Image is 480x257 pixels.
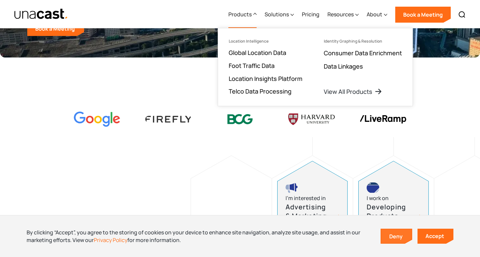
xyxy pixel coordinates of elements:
[74,112,120,127] img: Google logo Color
[367,194,389,203] div: I work on
[324,62,363,70] a: Data Linkages
[286,194,326,203] div: I’m interested in
[395,7,451,23] a: Book a Meeting
[229,75,302,83] a: Location Insights Platform
[327,1,359,28] div: Resources
[367,182,379,193] img: developing products icon
[265,1,294,28] div: Solutions
[229,87,292,95] a: Telco Data Processing
[302,1,319,28] a: Pricing
[229,39,269,44] div: Location Intelligence
[277,161,348,242] a: advertising and marketing iconI’m interested inAdvertising & Marketing
[265,10,289,18] div: Solutions
[94,236,127,244] a: Privacy Policy
[229,49,286,57] a: Global Location Data
[145,116,192,122] img: Firefly Advertising logo
[367,1,387,28] div: About
[418,229,453,244] a: Accept
[324,39,382,44] div: Identity Graphing & Resolution
[27,21,84,36] a: Book a Meeting
[229,62,275,70] a: Foot Traffic Data
[360,115,406,124] img: liveramp logo
[358,161,429,242] a: developing products iconI work onDeveloping Products
[327,10,354,18] div: Resources
[14,8,68,20] img: Unacast text logo
[367,203,413,220] h3: Developing Products
[228,10,252,18] div: Products
[228,1,257,28] div: Products
[367,10,382,18] div: About
[14,8,68,20] a: home
[324,49,402,57] a: Consumer Data Enrichment
[286,182,298,193] img: advertising and marketing icon
[218,28,413,106] nav: Products
[458,11,466,19] img: Search icon
[27,229,371,244] div: By clicking “Accept”, you agree to the storing of cookies on your device to enhance site navigati...
[217,110,263,129] img: BCG logo
[324,88,382,96] a: View All Products
[286,203,332,220] h3: Advertising & Marketing
[381,229,412,243] a: Deny
[288,111,335,127] img: Harvard U logo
